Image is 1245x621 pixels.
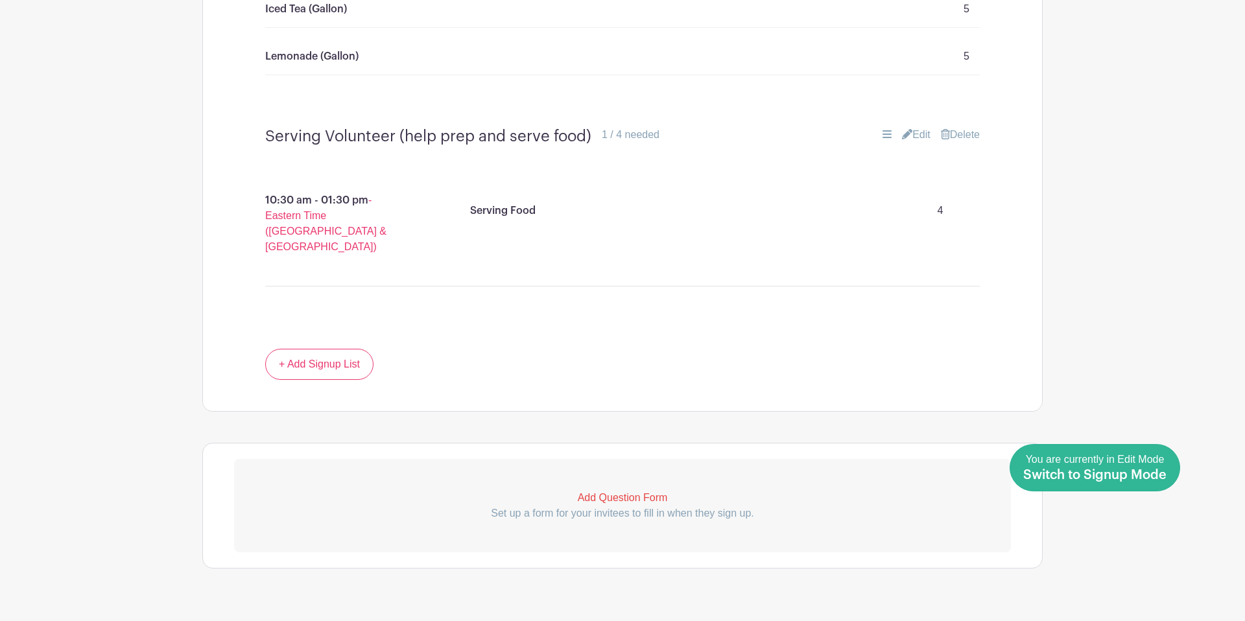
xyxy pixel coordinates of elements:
span: You are currently in Edit Mode [1023,454,1167,481]
p: Add Question Form [234,490,1011,506]
p: 5 [964,49,969,64]
a: Add Question Form Set up a form for your invitees to fill in when they sign up. [234,459,1011,552]
h4: Serving Volunteer (help prep and serve food) [265,127,591,146]
p: Set up a form for your invitees to fill in when they sign up. [234,506,1011,521]
a: + Add Signup List [265,349,373,380]
p: Lemonade (Gallon) [265,49,359,64]
span: Switch to Signup Mode [1023,469,1167,482]
p: 4 [911,198,969,224]
p: 10:30 am - 01:30 pm [234,187,429,260]
a: Delete [941,127,980,143]
p: 5 [964,1,969,17]
p: Iced Tea (Gallon) [265,1,347,17]
a: Edit [902,127,931,143]
div: 1 / 4 needed [602,127,659,143]
a: You are currently in Edit Mode Switch to Signup Mode [1010,444,1180,491]
p: Serving Food [470,203,536,218]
